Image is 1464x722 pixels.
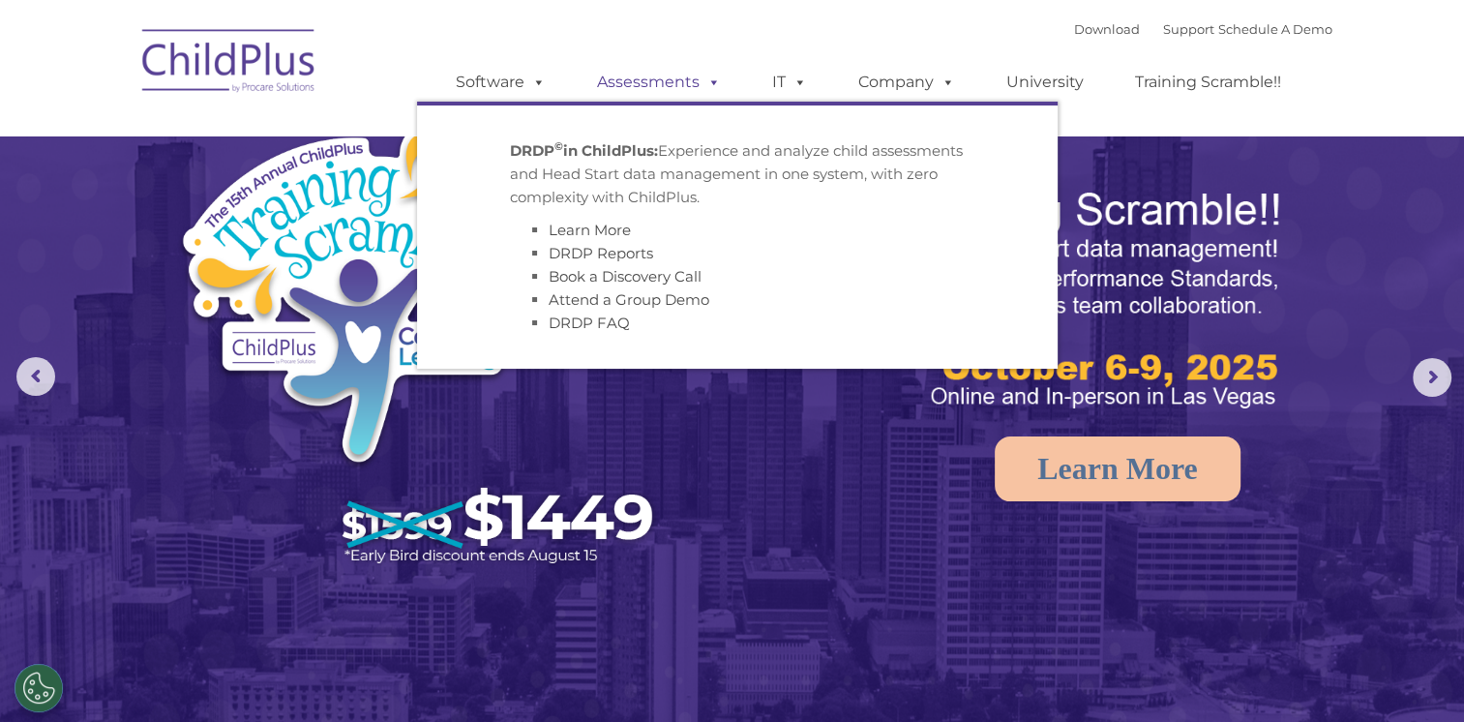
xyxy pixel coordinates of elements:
a: Book a Discovery Call [549,267,702,286]
a: Download [1074,21,1140,37]
a: Learn More [549,221,631,239]
button: Cookies Settings [15,664,63,712]
a: Schedule A Demo [1218,21,1332,37]
a: Attend a Group Demo [549,290,709,309]
span: Phone number [269,207,351,222]
strong: DRDP in ChildPlus: [510,141,658,160]
img: ChildPlus by Procare Solutions [133,15,326,112]
a: Training Scramble!! [1116,63,1300,102]
span: Last name [269,128,328,142]
a: University [987,63,1103,102]
a: Assessments [578,63,740,102]
a: Support [1163,21,1214,37]
a: Learn More [995,436,1240,501]
p: Experience and analyze child assessments and Head Start data management in one system, with zero ... [510,139,965,209]
a: Company [839,63,974,102]
sup: © [554,139,563,153]
a: Software [436,63,565,102]
a: DRDP FAQ [549,314,630,332]
a: IT [753,63,826,102]
a: DRDP Reports [549,244,653,262]
font: | [1074,21,1332,37]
